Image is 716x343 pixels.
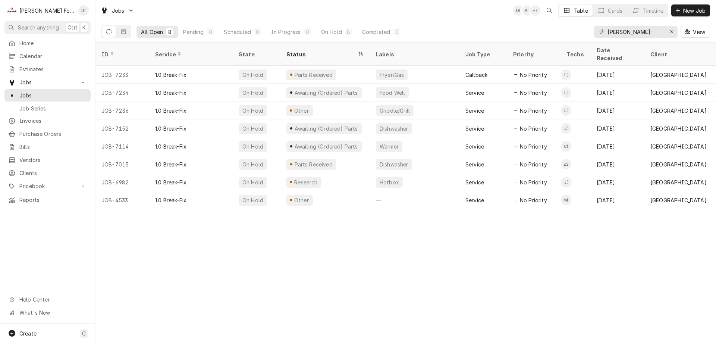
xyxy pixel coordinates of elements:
[242,71,264,79] div: On Hold
[4,37,91,49] a: Home
[607,26,663,38] input: Keyword search
[379,143,399,150] div: Warmer
[370,191,459,209] div: —
[4,89,91,102] a: Jobs
[155,125,186,132] div: 1.0 Break-Fix
[183,28,204,36] div: Pending
[561,105,571,116] div: Luis (54)'s Avatar
[95,66,149,84] div: JOB-7233
[591,119,644,137] div: [DATE]
[561,195,571,205] div: Michael Paquette (126)'s Avatar
[19,169,87,177] span: Clients
[95,191,149,209] div: JOB-4533
[242,89,264,97] div: On Hold
[650,178,707,186] div: [GEOGRAPHIC_DATA]
[520,143,547,150] span: No Priority
[650,89,707,97] div: [GEOGRAPHIC_DATA]
[346,28,351,36] div: 8
[465,50,501,58] div: Job Type
[4,128,91,140] a: Purchase Orders
[379,107,411,115] div: Griddle/Grill
[522,5,532,16] div: Aldo Testa (2)'s Avatar
[4,180,91,192] a: Go to Pricebook
[155,196,186,204] div: 1.0 Break-Fix
[293,143,358,150] div: Awaiting (Ordered) Parts
[4,76,91,88] a: Go to Jobs
[362,28,390,36] div: Completed
[465,89,484,97] div: Service
[19,91,87,99] span: Jobs
[95,137,149,155] div: JOB-7114
[293,71,333,79] div: Parts Received
[376,50,453,58] div: Labels
[4,293,91,306] a: Go to Help Center
[650,143,707,150] div: [GEOGRAPHIC_DATA]
[19,309,86,317] span: What's New
[19,156,87,164] span: Vendors
[379,71,405,79] div: Fryer/Gas
[465,160,484,168] div: Service
[561,141,571,152] div: C(
[7,5,17,16] div: Marshall Food Equipment Service's Avatar
[78,5,89,16] div: D(
[561,159,571,169] div: Zz Pending No Schedule's Avatar
[666,26,678,38] button: Erase input
[19,182,76,190] span: Pricebook
[543,4,555,16] button: Open search
[95,155,149,173] div: JOB-7015
[520,160,547,168] span: No Priority
[650,160,707,168] div: [GEOGRAPHIC_DATA]
[4,167,91,179] a: Clients
[19,296,86,303] span: Help Center
[591,137,644,155] div: [DATE]
[513,50,553,58] div: Priority
[19,330,37,337] span: Create
[101,50,142,58] div: ID
[19,143,87,151] span: Bills
[520,71,547,79] span: No Priority
[643,7,663,15] div: Timeline
[4,63,91,75] a: Estimates
[561,87,571,98] div: Luis (54)'s Avatar
[513,5,524,16] div: D(
[574,7,588,15] div: Table
[95,119,149,137] div: JOB-7152
[520,107,547,115] span: No Priority
[293,125,358,132] div: Awaiting (Ordered) Parts
[242,160,264,168] div: On Hold
[95,173,149,191] div: JOB-6982
[155,50,225,58] div: Service
[82,330,86,337] span: C
[561,177,571,187] div: Jose DeMelo (37)'s Avatar
[208,28,213,36] div: 0
[155,160,186,168] div: 1.0 Break-Fix
[379,178,400,186] div: Hotbox
[19,65,87,73] span: Estimates
[561,105,571,116] div: L(
[67,24,77,31] span: Ctrl
[155,143,186,150] div: 1.0 Break-Fix
[286,50,357,58] div: Status
[522,5,532,16] div: A(
[293,196,310,204] div: Other
[561,141,571,152] div: Chris Branca (99)'s Avatar
[293,89,358,97] div: Awaiting (Ordered) Parts
[19,196,87,204] span: Reports
[242,143,264,150] div: On Hold
[4,50,91,62] a: Calendar
[513,5,524,16] div: Derek Testa (81)'s Avatar
[321,28,342,36] div: On Hold
[520,178,547,186] span: No Priority
[465,178,484,186] div: Service
[112,7,125,15] span: Jobs
[242,107,264,115] div: On Hold
[465,71,487,79] div: Callback
[465,107,484,115] div: Service
[691,28,707,36] span: View
[19,130,87,138] span: Purchase Orders
[293,160,333,168] div: Parts Received
[591,191,644,209] div: [DATE]
[98,4,137,17] a: Go to Jobs
[155,107,186,115] div: 1.0 Break-Fix
[520,196,547,204] span: No Priority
